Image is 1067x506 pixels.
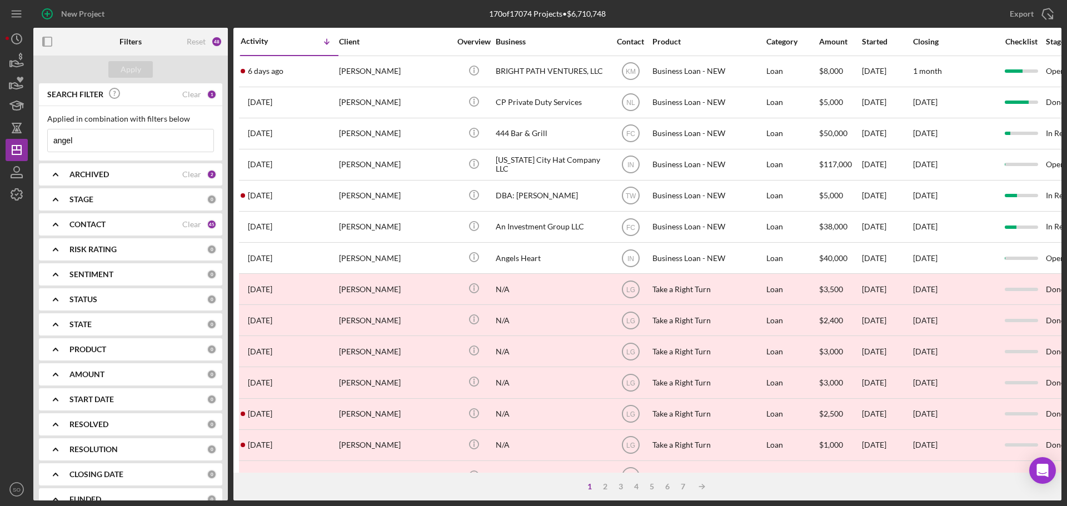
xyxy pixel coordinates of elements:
div: [PERSON_NAME] [339,119,450,148]
div: N/A [496,274,607,304]
time: [DATE] [913,284,938,294]
div: 6 [660,482,675,491]
div: [PERSON_NAME] [339,274,450,304]
text: LG [626,348,635,355]
div: Started [862,37,912,46]
div: Apply [121,61,141,78]
b: CLOSING DATE [69,470,123,479]
time: 2025-01-30 12:16 [248,347,272,356]
div: Take a Right Turn [652,368,764,397]
div: 0 [207,369,217,379]
button: Export [999,3,1061,25]
div: Checklist [998,37,1045,46]
div: Take a Right Turn [652,430,764,460]
div: [DATE] [862,181,912,211]
div: Loan [766,337,818,366]
text: KM [626,68,636,76]
div: Reset [187,37,206,46]
div: N/A [496,430,607,460]
div: Loan [766,368,818,397]
div: [PERSON_NAME] [339,181,450,211]
div: Take a Right Turn [652,399,764,429]
time: [DATE] [913,128,938,138]
div: 1 [207,89,217,99]
time: [DATE] [913,409,938,418]
text: LG [626,442,635,449]
div: $3,500 [819,274,861,304]
time: 2025-05-02 16:24 [248,191,272,200]
div: [PERSON_NAME] [339,337,450,366]
div: N/A [496,399,607,429]
div: Loan [766,305,818,335]
time: [DATE] [913,222,938,231]
div: 1 [582,482,597,491]
div: [DATE] [862,462,912,491]
b: STATUS [69,295,97,304]
b: STAGE [69,195,93,204]
div: Loan [766,212,818,242]
div: [DATE] [862,337,912,366]
b: SEARCH FILTER [47,90,103,99]
div: Client [339,37,450,46]
time: 2025-04-17 17:18 [248,254,272,263]
div: 48 [211,36,222,47]
time: [DATE] [913,97,938,107]
b: Filters [119,37,142,46]
div: 444 Bar & Grill [496,119,607,148]
time: [DATE] [913,315,938,325]
div: $2,400 [819,305,861,335]
div: N/A [496,368,607,397]
div: [DATE] [862,88,912,117]
b: RISK RATING [69,245,117,254]
div: 0 [207,469,217,479]
div: Business Loan - NEW [652,181,764,211]
div: Business Loan - NEW [652,212,764,242]
div: [PERSON_NAME] [339,430,450,460]
div: [DATE] [862,399,912,429]
b: PRODUCT [69,345,106,354]
time: 2025-07-29 18:30 [248,98,272,107]
div: [PERSON_NAME] [339,243,450,273]
div: $38,000 [819,212,861,242]
time: 2025-01-29 23:32 [248,472,272,480]
div: $117,000 [819,150,861,179]
div: Clear [182,220,201,229]
div: Loan [766,88,818,117]
time: [DATE] [913,471,938,480]
b: RESOLUTION [69,445,118,454]
div: Business Loan - NEW [652,150,764,179]
b: START DATE [69,395,114,404]
time: [DATE] [913,253,938,263]
div: Overview [453,37,495,46]
div: Loan [766,150,818,179]
div: Open Intercom Messenger [1029,457,1056,484]
div: Loan [766,243,818,273]
time: 2025-02-19 13:39 [248,285,272,294]
text: LG [626,317,635,324]
div: Loan [766,181,818,211]
div: New Project [61,3,104,25]
div: 0 [207,319,217,329]
div: Business Loan - NEW [652,57,764,86]
div: [PERSON_NAME] [339,88,450,117]
div: 0 [207,394,217,404]
div: Loan [766,57,818,86]
b: RESOLVED [69,420,108,429]
div: [DATE] [862,430,912,460]
time: 2025-01-29 23:36 [248,440,272,449]
div: 0 [207,344,217,354]
text: LG [626,379,635,387]
div: $1,000 [819,430,861,460]
div: 45 [207,219,217,229]
div: 0 [207,419,217,429]
div: 2 [207,169,217,179]
div: [PERSON_NAME] [339,57,450,86]
div: [DATE] [862,274,912,304]
div: 3 [613,482,629,491]
button: New Project [33,3,116,25]
div: CP Private Duty Services [496,88,607,117]
div: N/A [496,462,607,491]
div: 0 [207,494,217,504]
div: [DATE] [862,305,912,335]
div: Clear [182,90,201,99]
